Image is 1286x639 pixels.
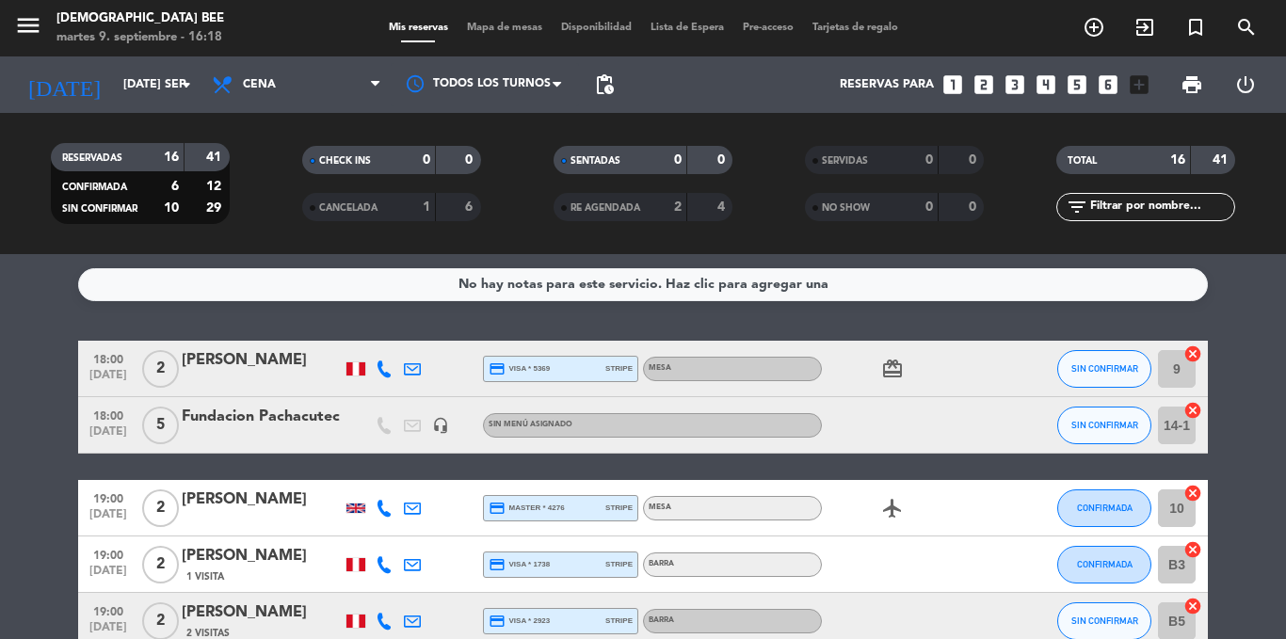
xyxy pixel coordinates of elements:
[182,487,342,512] div: [PERSON_NAME]
[14,64,114,105] i: [DATE]
[641,23,733,33] span: Lista de Espera
[489,613,506,630] i: credit_card
[969,200,980,214] strong: 0
[1071,363,1138,374] span: SIN CONFIRMAR
[1057,407,1151,444] button: SIN CONFIRMAR
[1057,350,1151,388] button: SIN CONFIRMAR
[733,23,803,33] span: Pre-acceso
[85,599,132,621] span: 19:00
[1218,56,1272,113] div: LOG OUT
[142,350,179,388] span: 2
[206,151,225,164] strong: 41
[1183,484,1202,503] i: cancel
[206,180,225,193] strong: 12
[803,23,908,33] span: Tarjetas de regalo
[85,347,132,369] span: 18:00
[717,153,729,167] strong: 0
[1184,16,1207,39] i: turned_in_not
[85,369,132,391] span: [DATE]
[605,362,633,375] span: stripe
[1083,16,1105,39] i: add_circle_outline
[1066,196,1088,218] i: filter_list
[489,360,550,377] span: visa * 5369
[822,203,870,213] span: NO SHOW
[925,200,933,214] strong: 0
[649,616,674,624] span: Barra
[319,203,378,213] span: CANCELADA
[182,348,342,373] div: [PERSON_NAME]
[1183,401,1202,420] i: cancel
[1068,156,1097,166] span: TOTAL
[489,500,565,517] span: master * 4276
[822,156,868,166] span: SERVIDAS
[379,23,458,33] span: Mis reservas
[969,153,980,167] strong: 0
[85,565,132,586] span: [DATE]
[458,23,552,33] span: Mapa de mesas
[186,569,224,584] span: 1 Visita
[571,156,620,166] span: SENTADAS
[171,180,179,193] strong: 6
[243,78,276,91] span: Cena
[1096,72,1120,97] i: looks_6
[85,487,132,508] span: 19:00
[62,204,137,214] span: SIN CONFIRMAR
[85,508,132,530] span: [DATE]
[489,421,572,428] span: Sin menú asignado
[85,404,132,425] span: 18:00
[164,201,179,215] strong: 10
[142,489,179,527] span: 2
[489,500,506,517] i: credit_card
[1133,16,1156,39] i: exit_to_app
[674,200,682,214] strong: 2
[605,615,633,627] span: stripe
[142,546,179,583] span: 2
[717,200,729,214] strong: 4
[62,183,127,192] span: CONFIRMADA
[489,556,506,573] i: credit_card
[649,560,674,567] span: Barra
[1235,16,1258,39] i: search
[164,151,179,164] strong: 16
[1181,73,1203,96] span: print
[605,502,633,514] span: stripe
[1057,546,1151,583] button: CONFIRMADA
[56,9,224,28] div: [DEMOGRAPHIC_DATA] Bee
[1077,559,1133,569] span: CONFIRMADA
[1057,489,1151,527] button: CONFIRMADA
[423,153,430,167] strong: 0
[1065,72,1089,97] i: looks_5
[1234,73,1257,96] i: power_settings_new
[1183,540,1202,559] i: cancel
[1170,153,1185,167] strong: 16
[182,405,342,429] div: Fundacion Pachacutec
[1127,72,1151,97] i: add_box
[465,153,476,167] strong: 0
[840,78,934,91] span: Reservas para
[1077,503,1133,513] span: CONFIRMADA
[1071,615,1138,626] span: SIN CONFIRMAR
[881,358,904,380] i: card_giftcard
[1088,197,1234,217] input: Filtrar por nombre...
[182,600,342,625] div: [PERSON_NAME]
[56,28,224,47] div: martes 9. septiembre - 16:18
[14,11,42,46] button: menu
[649,364,671,372] span: Mesa
[1213,153,1231,167] strong: 41
[142,407,179,444] span: 5
[458,274,828,296] div: No hay notas para este servicio. Haz clic para agregar una
[881,497,904,519] i: airplanemode_active
[489,360,506,377] i: credit_card
[319,156,371,166] span: CHECK INS
[423,200,430,214] strong: 1
[571,203,640,213] span: RE AGENDADA
[552,23,641,33] span: Disponibilidad
[175,73,198,96] i: arrow_drop_down
[649,503,671,511] span: Mesa
[972,72,996,97] i: looks_two
[1034,72,1058,97] i: looks_4
[432,417,449,434] i: headset_mic
[489,556,550,573] span: visa * 1738
[489,613,550,630] span: visa * 2923
[85,543,132,565] span: 19:00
